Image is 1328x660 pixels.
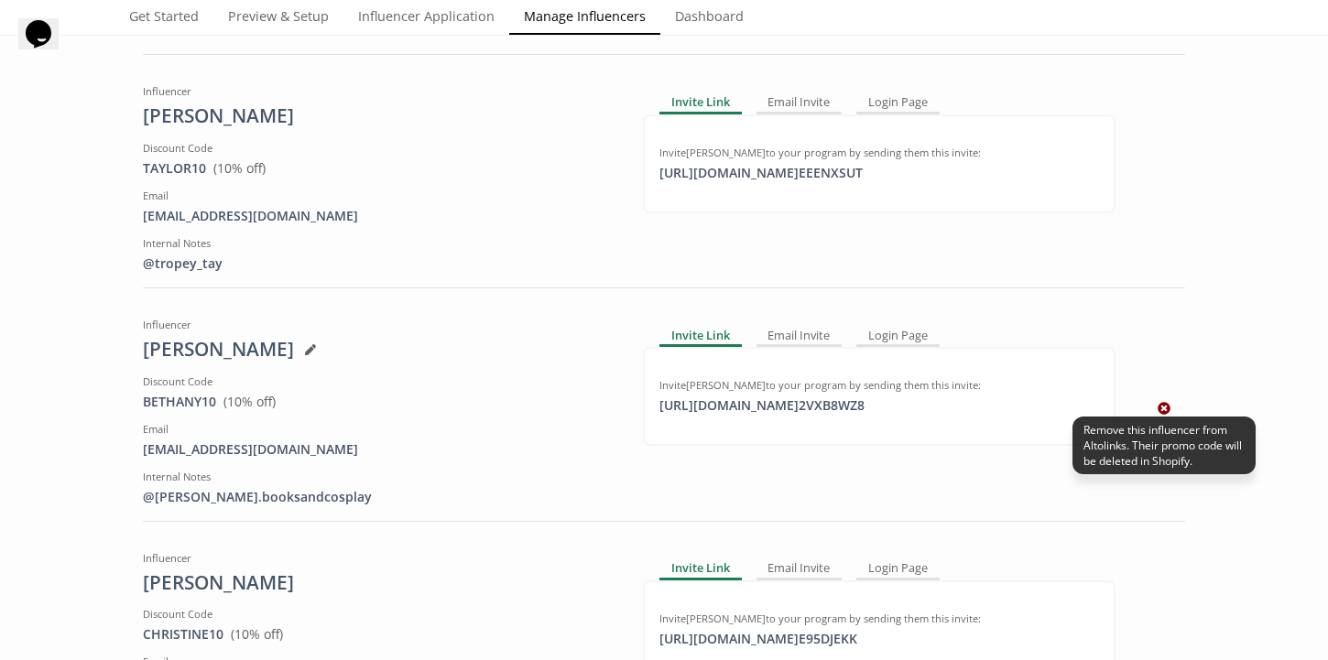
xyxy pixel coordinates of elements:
div: Email Invite [757,92,843,114]
div: Invite Link [659,325,742,347]
div: Login Page [856,325,940,347]
a: CHRISTINE10 [143,625,223,643]
div: Discount Code [143,607,615,622]
div: Login Page [856,92,940,114]
span: ( 10 % off) [213,159,266,177]
div: Email Invite [757,558,843,580]
div: [PERSON_NAME] [143,336,615,363]
div: [EMAIL_ADDRESS][DOMAIN_NAME] [143,440,615,459]
div: Internal Notes [143,470,615,484]
div: @tropey_tay [143,254,615,273]
div: [PERSON_NAME] [143,103,615,130]
div: Internal Notes [143,236,615,251]
div: [URL][DOMAIN_NAME] EEENXSUT [648,164,874,182]
div: [URL][DOMAIN_NAME] E95DJEKK [648,630,868,648]
span: ( 10 % off) [223,393,276,410]
div: Email [143,422,615,437]
div: Email [143,189,615,203]
div: Influencer [143,84,615,99]
div: Discount Code [143,374,615,389]
div: Invite [PERSON_NAME] to your program by sending them this invite: [659,378,1099,393]
div: Discount Code [143,141,615,156]
a: TAYLOR10 [143,159,206,177]
div: [EMAIL_ADDRESS][DOMAIN_NAME] [143,207,615,225]
iframe: chat widget [18,18,77,73]
span: ( 10 % off) [231,625,283,643]
div: [PERSON_NAME] [143,569,615,597]
div: Invite Link [659,92,742,114]
div: @[PERSON_NAME].booksandcosplay [143,488,615,506]
div: Invite [PERSON_NAME] to your program by sending them this invite: [659,611,1099,626]
div: Invite Link [659,558,742,580]
div: Influencer [143,318,615,332]
div: Invite [PERSON_NAME] to your program by sending them this invite: [659,146,1099,160]
a: BETHANY10 [143,393,216,410]
div: Remove this influencer from Altolinks. Their promo code will be deleted in Shopify. [1072,417,1256,474]
div: [URL][DOMAIN_NAME] 2VXB8WZ8 [648,396,876,415]
div: Email Invite [757,325,843,347]
div: Login Page [856,558,940,580]
div: Influencer [143,551,615,566]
